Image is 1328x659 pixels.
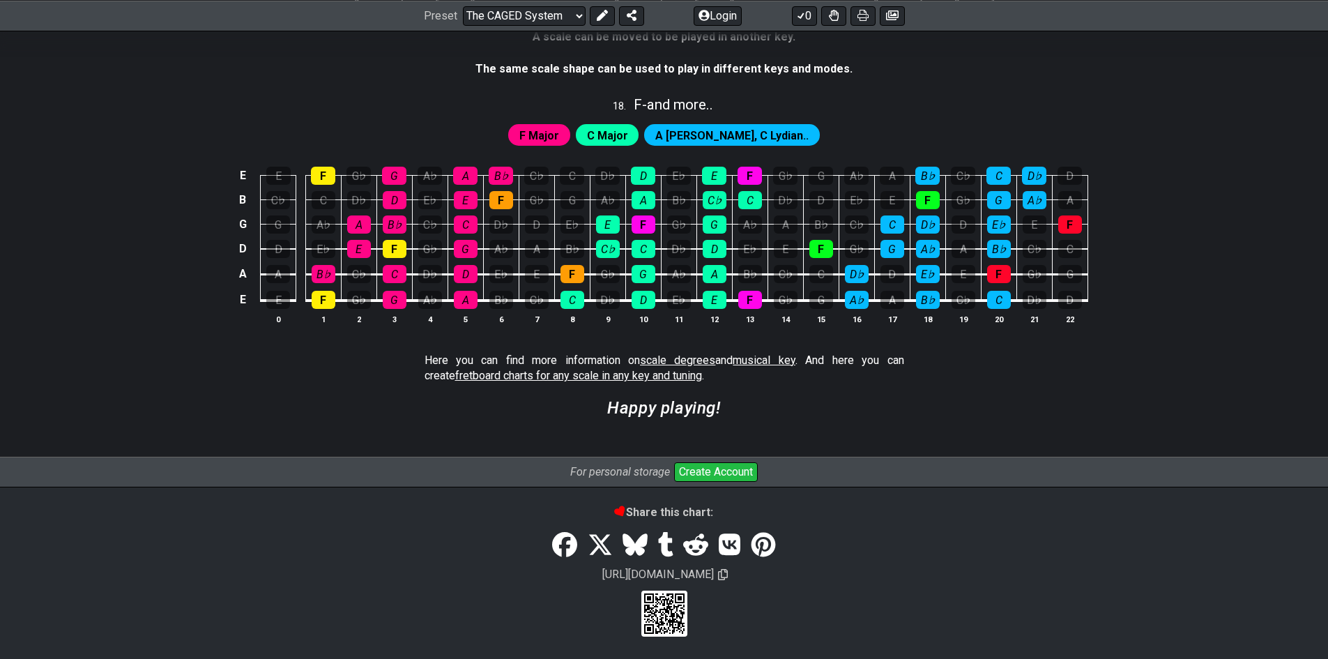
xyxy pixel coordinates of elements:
[383,240,406,258] div: F
[376,312,412,326] th: 3
[266,191,290,209] div: C♭
[305,312,341,326] th: 1
[738,240,762,258] div: E♭
[910,312,945,326] th: 18
[489,215,513,234] div: D♭
[590,6,615,25] button: Edit Preset
[845,291,869,309] div: A♭
[583,526,618,565] a: Tweet
[632,291,655,309] div: D
[1058,215,1082,234] div: F
[981,312,1016,326] th: 20
[560,265,584,283] div: F
[1058,240,1082,258] div: C
[987,191,1011,209] div: G
[821,6,846,25] button: Toggle Dexterity for all fretkits
[732,312,768,326] th: 13
[1023,265,1046,283] div: G♭
[454,215,478,234] div: C
[632,191,655,209] div: A
[809,291,833,309] div: G
[678,526,713,565] a: Reddit
[519,312,554,326] th: 7
[809,265,833,283] div: C
[714,526,746,565] a: VK
[382,167,406,185] div: G
[640,354,715,367] span: scale degrees
[631,167,655,185] div: D
[347,291,371,309] div: G♭
[418,191,442,209] div: E♭
[383,191,406,209] div: D
[773,167,797,185] div: G♭
[667,191,691,209] div: B♭
[547,526,582,565] a: Share on Facebook
[596,240,620,258] div: C♭
[632,265,655,283] div: G
[383,215,406,234] div: B♭
[346,167,371,185] div: G♭
[489,167,513,185] div: B♭
[533,30,795,43] strong: A scale can be moved to be played in another key.
[489,240,513,258] div: A♭
[525,291,549,309] div: C♭
[652,526,678,565] a: Tumblr
[418,215,442,234] div: C♭
[803,312,839,326] th: 15
[234,287,251,313] td: E
[655,126,809,146] span: First enable full edit mode to edit
[738,167,762,185] div: F
[266,240,290,258] div: D
[1016,312,1052,326] th: 21
[916,191,940,209] div: F
[596,265,620,283] div: G♭
[524,167,549,185] div: C♭
[774,191,797,209] div: D♭
[845,240,869,258] div: G♭
[952,240,975,258] div: A
[525,215,549,234] div: D
[618,526,652,565] a: Bluesky
[266,215,290,234] div: G
[916,215,940,234] div: D♭
[519,126,559,146] span: First enable full edit mode to edit
[952,291,975,309] div: C♭
[615,506,713,519] b: Share this chart:
[463,6,586,25] select: Preset
[266,265,290,283] div: A
[845,191,869,209] div: E♭
[952,215,975,234] div: D
[596,215,620,234] div: E
[987,240,1011,258] div: B♭
[412,312,448,326] th: 4
[424,9,457,22] span: Preset
[613,99,634,114] span: 18 .
[619,6,644,25] button: Share Preset
[694,6,742,25] button: Login
[560,191,584,209] div: G
[641,591,687,637] div: Scan to view on your cellphone.
[347,240,371,258] div: E
[667,215,691,234] div: G♭
[448,312,483,326] th: 5
[1052,312,1087,326] th: 22
[880,6,905,25] button: Create image
[1022,167,1046,185] div: D♭
[595,167,620,185] div: D♭
[768,312,803,326] th: 14
[418,240,442,258] div: G♭
[703,265,726,283] div: A
[1023,240,1046,258] div: C♭
[560,167,584,185] div: C
[745,526,780,565] a: Pinterest
[425,353,904,384] p: Here you can find more information on and . And here you can create .
[234,163,251,188] td: E
[525,240,549,258] div: A
[234,212,251,236] td: G
[525,191,549,209] div: G♭
[945,312,981,326] th: 19
[666,167,691,185] div: E♭
[453,167,478,185] div: A
[234,261,251,287] td: A
[1023,291,1046,309] div: D♭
